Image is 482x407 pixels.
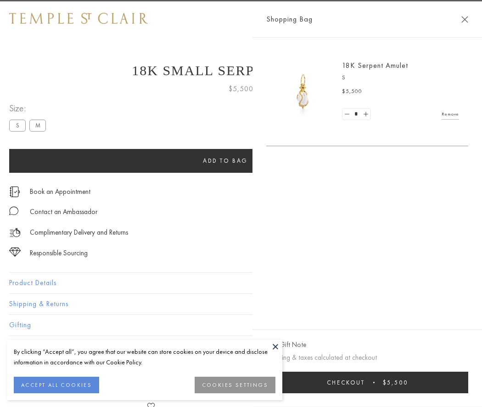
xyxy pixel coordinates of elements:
[275,64,331,119] img: P51836-E11SERPPV
[203,157,248,165] span: Add to bag
[9,206,18,215] img: MessageIcon-01_2.svg
[30,187,90,197] a: Book an Appointment
[229,83,253,95] span: $5,500
[9,149,442,173] button: Add to bag
[29,120,46,131] label: M
[9,101,50,116] span: Size:
[9,187,20,197] img: icon_appointment.svg
[9,13,148,24] img: Temple St. Clair
[195,377,275,393] button: COOKIES SETTINGS
[342,87,362,96] span: $5,500
[9,273,473,293] button: Product Details
[9,120,26,131] label: S
[30,227,128,238] p: Complimentary Delivery and Returns
[9,315,473,335] button: Gifting
[342,109,352,120] a: Set quantity to 0
[9,63,473,78] h1: 18K Small Serpent Amulet
[9,294,473,314] button: Shipping & Returns
[327,379,365,386] span: Checkout
[30,206,97,218] div: Contact an Ambassador
[383,379,408,386] span: $5,500
[442,109,459,119] a: Remove
[361,109,370,120] a: Set quantity to 2
[9,247,21,257] img: icon_sourcing.svg
[9,227,21,238] img: icon_delivery.svg
[266,13,313,25] span: Shopping Bag
[461,16,468,23] button: Close Shopping Bag
[14,377,99,393] button: ACCEPT ALL COOKIES
[14,346,275,368] div: By clicking “Accept all”, you agree that our website can store cookies on your device and disclos...
[266,352,468,363] p: Shipping & taxes calculated at checkout
[342,73,459,82] p: S
[30,247,88,259] div: Responsible Sourcing
[266,339,306,351] button: Add Gift Note
[342,60,408,70] a: 18K Serpent Amulet
[266,372,468,393] button: Checkout $5,500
